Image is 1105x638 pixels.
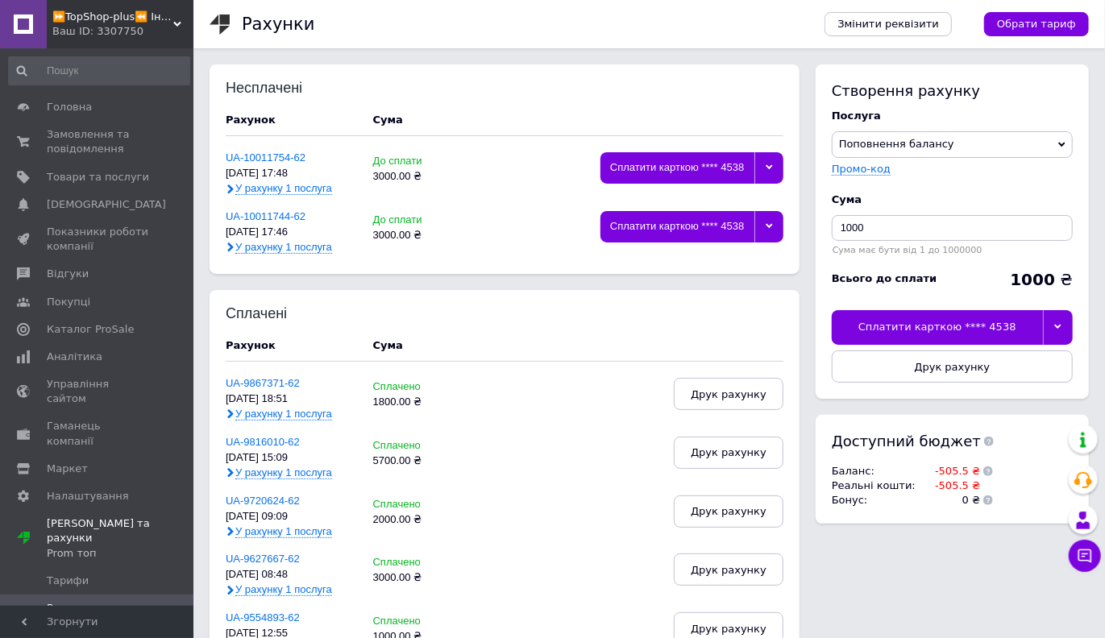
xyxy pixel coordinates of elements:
div: Рахунок [226,113,357,127]
div: 3000.00 ₴ [373,572,463,584]
div: Cума [832,193,1073,207]
a: UA-9627667-62 [226,553,300,565]
a: UA-9554893-62 [226,611,300,623]
span: Змінити реквізити [837,17,939,31]
div: Сплачені [226,306,331,322]
span: Аналітика [47,350,102,364]
div: ₴ [1010,271,1073,288]
div: [DATE] 18:51 [226,393,357,405]
div: Рахунок [226,338,357,353]
td: -505.5 ₴ [920,478,980,493]
td: Баланс : [832,464,920,478]
span: Друк рахунку [691,388,766,400]
div: Сплатити карткою **** 4538 [600,152,754,184]
span: Друк рахунку [915,361,991,373]
button: Друк рахунку [674,378,783,410]
span: Відгуки [47,267,89,281]
a: Обрати тариф [984,12,1089,36]
div: Ваш ID: 3307750 [52,24,193,39]
button: Друк рахунку [674,495,783,528]
span: Замовлення та повідомлення [47,127,149,156]
span: Друк рахунку [691,505,766,517]
a: UA-10011754-62 [226,151,305,164]
span: Головна [47,100,92,114]
span: Поповнення балансу [839,138,954,150]
span: Друк рахунку [691,564,766,576]
div: 3000.00 ₴ [373,171,463,183]
div: Сплачено [373,499,463,511]
span: У рахунку 1 послуга [235,583,332,596]
span: Гаманець компанії [47,419,149,448]
div: [DATE] 09:09 [226,511,357,523]
span: Обрати тариф [997,17,1076,31]
div: Сума має бути від 1 до 1000000 [832,245,1073,255]
div: 5700.00 ₴ [373,455,463,467]
h1: Рахунки [242,14,314,34]
div: Сплатити карткою **** 4538 [600,211,754,242]
span: Показники роботи компанії [47,225,149,254]
div: До сплати [373,155,463,168]
label: Промо-код [832,163,891,175]
b: 1000 [1010,270,1055,289]
div: [DATE] 17:48 [226,168,357,180]
td: -505.5 ₴ [920,464,980,478]
div: Сплачено [373,381,463,393]
span: Покупці [47,295,90,309]
span: Товари та послуги [47,170,149,184]
input: Пошук [8,56,190,85]
span: Маркет [47,462,88,476]
input: Введіть суму [832,215,1073,241]
div: До сплати [373,214,463,226]
span: У рахунку 1 послуга [235,182,332,195]
button: Друк рахунку [832,350,1073,383]
a: UA-9867371-62 [226,377,300,389]
div: Сплачено [373,440,463,452]
div: Сплатити карткою **** 4538 [832,310,1043,344]
div: 3000.00 ₴ [373,230,463,242]
button: Друк рахунку [674,553,783,586]
div: Всього до сплати [832,271,937,286]
span: [DEMOGRAPHIC_DATA] [47,197,166,212]
span: У рахунку 1 послуга [235,525,332,538]
div: Несплачені [226,81,331,97]
a: UA-10011744-62 [226,210,305,222]
span: Налаштування [47,489,129,503]
span: [PERSON_NAME] та рахунки [47,516,193,561]
span: ⏩TopShop-plus⏪ Інтернет Магазин [52,10,173,24]
span: У рахунку 1 послуга [235,466,332,479]
div: [DATE] 15:09 [226,452,357,464]
button: Друк рахунку [674,437,783,469]
div: Послуга [832,109,1073,123]
span: Друк рахунку [691,623,766,635]
button: Чат з покупцем [1069,540,1101,572]
span: У рахунку 1 послуга [235,408,332,420]
a: Змінити реквізити [825,12,952,36]
div: Prom топ [47,546,193,561]
td: 0 ₴ [920,493,980,507]
a: UA-9720624-62 [226,495,300,507]
div: [DATE] 08:48 [226,569,357,581]
td: Бонус : [832,493,920,507]
div: Cума [373,338,403,353]
div: [DATE] 17:46 [226,226,357,238]
span: Тарифи [47,574,89,588]
span: Друк рахунку [691,446,766,458]
div: Cума [373,113,403,127]
div: Сплачено [373,557,463,569]
td: Реальні кошти : [832,478,920,493]
div: Створення рахунку [832,81,1073,101]
span: Доступний бюджет [832,431,981,451]
span: Управління сайтом [47,377,149,406]
span: Рахунки [47,601,92,615]
span: Каталог ProSale [47,322,134,337]
div: 2000.00 ₴ [373,514,463,526]
span: У рахунку 1 послуга [235,241,332,254]
a: UA-9816010-62 [226,436,300,448]
div: 1800.00 ₴ [373,396,463,408]
div: Сплачено [373,615,463,628]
